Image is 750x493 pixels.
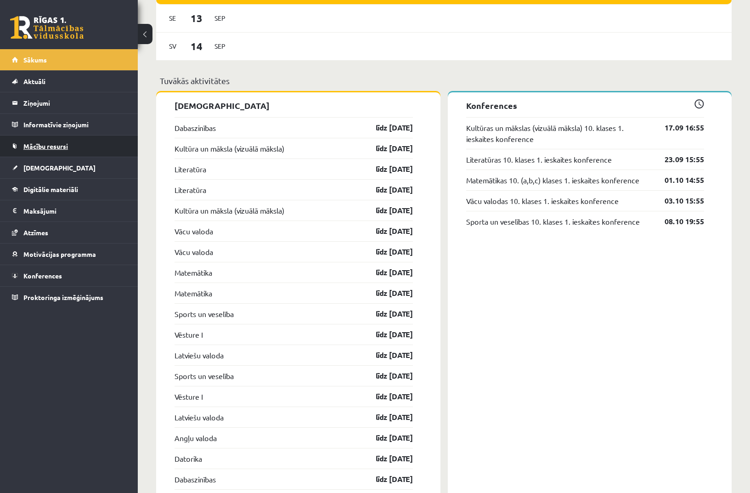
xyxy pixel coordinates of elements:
[360,350,413,361] a: līdz [DATE]
[651,195,704,206] a: 03.10 15:55
[651,122,704,133] a: 17.09 16:55
[175,453,202,464] a: Datorika
[360,184,413,195] a: līdz [DATE]
[12,92,126,113] a: Ziņojumi
[466,154,612,165] a: Literatūras 10. klases 1. ieskaites konference
[466,195,619,206] a: Vācu valodas 10. klases 1. ieskaites konference
[160,74,728,87] p: Tuvākās aktivitātes
[23,250,96,258] span: Motivācijas programma
[360,205,413,216] a: līdz [DATE]
[182,39,211,54] span: 14
[651,216,704,227] a: 08.10 19:55
[175,122,216,133] a: Dabaszinības
[23,293,103,301] span: Proktoringa izmēģinājums
[23,92,126,113] legend: Ziņojumi
[23,114,126,135] legend: Informatīvie ziņojumi
[466,99,705,112] p: Konferences
[651,154,704,165] a: 23.09 15:55
[360,308,413,319] a: līdz [DATE]
[360,391,413,402] a: līdz [DATE]
[175,308,234,319] a: Sports un veselība
[23,200,126,221] legend: Maksājumi
[23,77,45,85] span: Aktuāli
[360,412,413,423] a: līdz [DATE]
[360,474,413,485] a: līdz [DATE]
[360,288,413,299] a: līdz [DATE]
[12,49,126,70] a: Sākums
[12,71,126,92] a: Aktuāli
[175,246,213,257] a: Vācu valoda
[175,205,284,216] a: Kultūra un māksla (vizuālā māksla)
[175,267,212,278] a: Matemātika
[175,184,206,195] a: Literatūra
[651,175,704,186] a: 01.10 14:55
[23,164,96,172] span: [DEMOGRAPHIC_DATA]
[210,39,230,53] span: Sep
[210,11,230,25] span: Sep
[12,244,126,265] a: Motivācijas programma
[175,329,203,340] a: Vēsture I
[175,391,203,402] a: Vēsture I
[175,432,217,443] a: Angļu valoda
[23,228,48,237] span: Atzīmes
[182,11,211,26] span: 13
[360,226,413,237] a: līdz [DATE]
[175,288,212,299] a: Matemātika
[360,329,413,340] a: līdz [DATE]
[360,453,413,464] a: līdz [DATE]
[163,39,182,53] span: Sv
[12,136,126,157] a: Mācību resursi
[360,267,413,278] a: līdz [DATE]
[175,350,224,361] a: Latviešu valoda
[175,143,284,154] a: Kultūra un māksla (vizuālā māksla)
[23,56,47,64] span: Sākums
[23,142,68,150] span: Mācību resursi
[466,122,651,144] a: Kultūras un mākslas (vizuālā māksla) 10. klases 1. ieskaites konference
[12,222,126,243] a: Atzīmes
[466,175,639,186] a: Matemātikas 10. (a,b,c) klases 1. ieskaites konference
[360,122,413,133] a: līdz [DATE]
[175,99,413,112] p: [DEMOGRAPHIC_DATA]
[175,370,234,381] a: Sports un veselība
[360,370,413,381] a: līdz [DATE]
[175,412,224,423] a: Latviešu valoda
[360,164,413,175] a: līdz [DATE]
[360,246,413,257] a: līdz [DATE]
[12,287,126,308] a: Proktoringa izmēģinājums
[466,216,640,227] a: Sporta un veselības 10. klases 1. ieskaites konference
[23,185,78,193] span: Digitālie materiāli
[175,164,206,175] a: Literatūra
[175,474,216,485] a: Dabaszinības
[10,16,84,39] a: Rīgas 1. Tālmācības vidusskola
[12,157,126,178] a: [DEMOGRAPHIC_DATA]
[175,226,213,237] a: Vācu valoda
[12,265,126,286] a: Konferences
[360,432,413,443] a: līdz [DATE]
[12,114,126,135] a: Informatīvie ziņojumi
[12,179,126,200] a: Digitālie materiāli
[12,200,126,221] a: Maksājumi
[23,272,62,280] span: Konferences
[360,143,413,154] a: līdz [DATE]
[163,11,182,25] span: Se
